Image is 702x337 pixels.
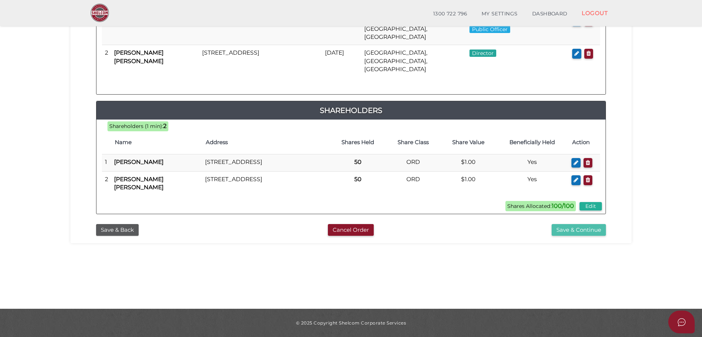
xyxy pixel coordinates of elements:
[202,154,330,172] td: [STREET_ADDRESS]
[102,45,111,77] td: 2
[500,139,565,146] h4: Beneficially Held
[322,45,361,77] td: [DATE]
[668,311,695,333] button: Open asap
[114,158,164,165] b: [PERSON_NAME]
[76,320,626,326] div: © 2025 Copyright Shelcom Corporate Services
[206,139,326,146] h4: Address
[574,6,615,21] a: LOGOUT
[96,224,139,236] button: Save & Back
[199,13,322,45] td: [STREET_ADDRESS]
[102,172,111,195] td: 2
[385,154,440,172] td: ORD
[441,154,496,172] td: $1.00
[572,139,596,146] h4: Action
[354,176,361,183] b: 50
[385,172,440,195] td: ORD
[114,49,164,64] b: [PERSON_NAME] [PERSON_NAME]
[163,122,167,129] b: 2
[354,158,361,165] b: 50
[469,50,496,57] span: Director
[469,26,510,33] span: Public Officer
[445,139,492,146] h4: Share Value
[505,201,576,211] span: Shares Allocated:
[328,224,374,236] button: Cancel Order
[552,202,574,209] b: 100/100
[102,154,111,172] td: 1
[102,13,111,45] td: 1
[389,139,437,146] h4: Share Class
[361,13,467,45] td: [GEOGRAPHIC_DATA], [GEOGRAPHIC_DATA], [GEOGRAPHIC_DATA]
[115,139,198,146] h4: Name
[109,123,163,129] span: Shareholders (1 min):
[202,172,330,195] td: [STREET_ADDRESS]
[334,139,382,146] h4: Shares Held
[579,202,602,210] button: Edit
[496,154,569,172] td: Yes
[474,7,525,21] a: MY SETTINGS
[322,13,361,45] td: [DATE]
[525,7,575,21] a: DASHBOARD
[199,45,322,77] td: [STREET_ADDRESS]
[552,224,606,236] button: Save & Continue
[96,105,606,116] a: Shareholders
[441,172,496,195] td: $1.00
[426,7,474,21] a: 1300 722 796
[114,176,164,191] b: [PERSON_NAME] [PERSON_NAME]
[496,172,569,195] td: Yes
[361,45,467,77] td: [GEOGRAPHIC_DATA], [GEOGRAPHIC_DATA], [GEOGRAPHIC_DATA]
